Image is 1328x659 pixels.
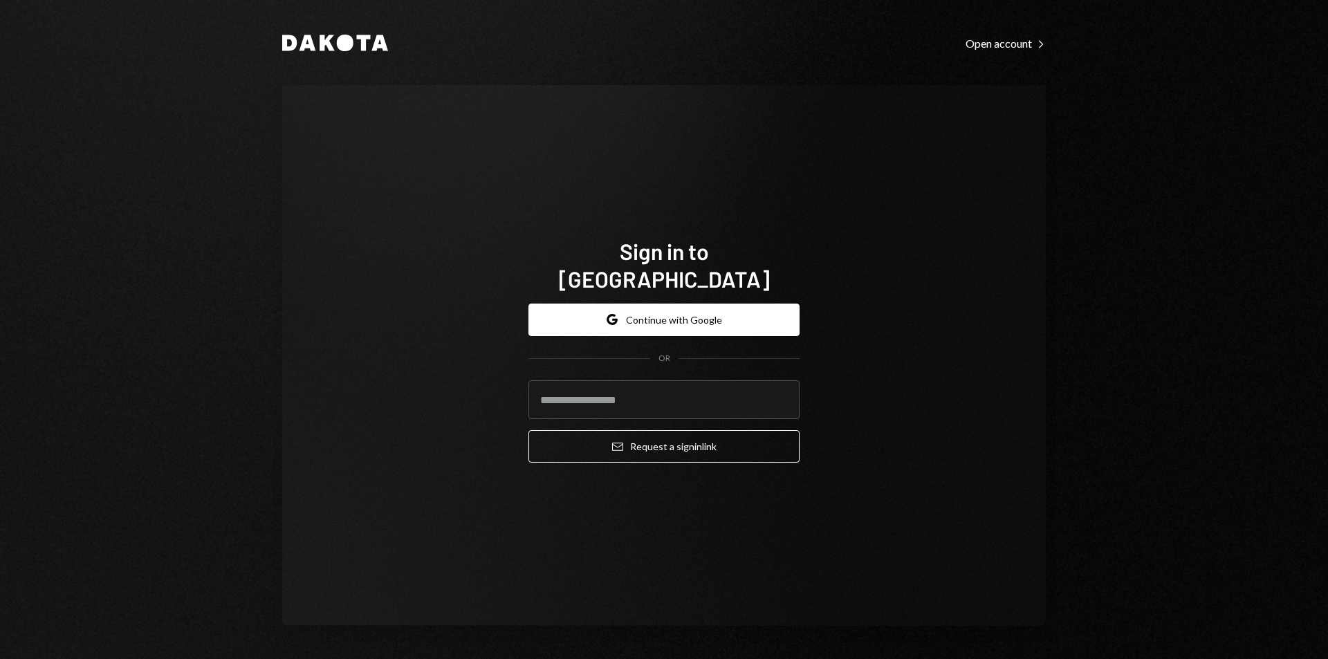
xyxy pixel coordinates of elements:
a: Open account [966,35,1046,50]
button: Continue with Google [528,304,800,336]
h1: Sign in to [GEOGRAPHIC_DATA] [528,237,800,293]
div: OR [658,353,670,364]
div: Open account [966,37,1046,50]
button: Request a signinlink [528,430,800,463]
